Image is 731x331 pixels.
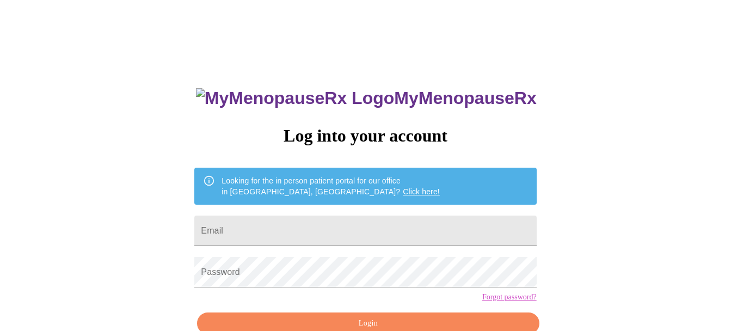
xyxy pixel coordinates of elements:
[482,293,537,302] a: Forgot password?
[194,126,536,146] h3: Log into your account
[196,88,537,108] h3: MyMenopauseRx
[210,317,526,330] span: Login
[196,88,394,108] img: MyMenopauseRx Logo
[403,187,440,196] a: Click here!
[222,171,440,201] div: Looking for the in person patient portal for our office in [GEOGRAPHIC_DATA], [GEOGRAPHIC_DATA]?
